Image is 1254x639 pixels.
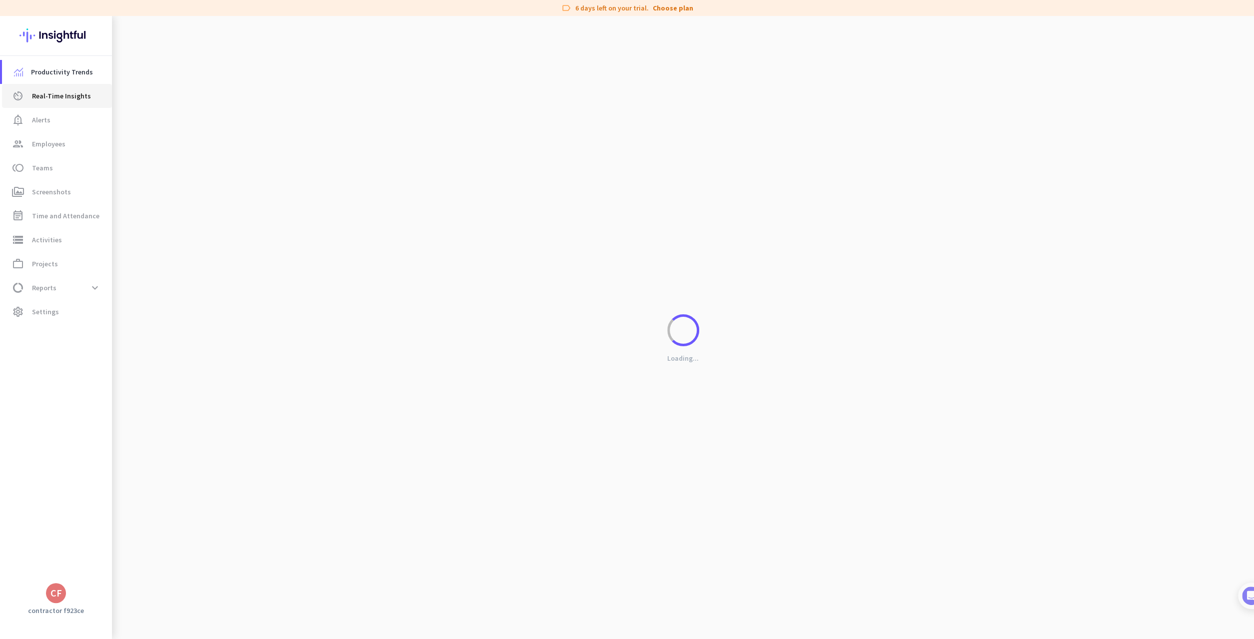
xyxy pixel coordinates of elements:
button: expand_more [86,279,104,297]
i: work_outline [12,258,24,270]
a: data_usageReportsexpand_more [2,276,112,300]
i: av_timer [12,90,24,102]
img: Insightful logo [19,16,92,55]
span: Reports [32,282,56,294]
img: menu-item [14,67,23,76]
i: storage [12,234,24,246]
div: CF [50,588,62,598]
a: menu-itemProductivity Trends [2,60,112,84]
a: event_noteTime and Attendance [2,204,112,228]
a: storageActivities [2,228,112,252]
span: Projects [32,258,58,270]
a: work_outlineProjects [2,252,112,276]
a: notification_importantAlerts [2,108,112,132]
a: av_timerReal-Time Insights [2,84,112,108]
span: Employees [32,138,65,150]
i: label [561,3,571,13]
i: perm_media [12,186,24,198]
i: event_note [12,210,24,222]
a: perm_mediaScreenshots [2,180,112,204]
i: toll [12,162,24,174]
span: Time and Attendance [32,210,99,222]
span: Productivity Trends [31,66,93,78]
p: Loading... [667,354,699,363]
span: Screenshots [32,186,71,198]
i: group [12,138,24,150]
span: Settings [32,306,59,318]
a: settingsSettings [2,300,112,324]
span: Activities [32,234,62,246]
i: settings [12,306,24,318]
a: groupEmployees [2,132,112,156]
span: Teams [32,162,53,174]
a: tollTeams [2,156,112,180]
a: Choose plan [653,3,693,13]
span: Alerts [32,114,50,126]
span: Real-Time Insights [32,90,91,102]
i: notification_important [12,114,24,126]
i: data_usage [12,282,24,294]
